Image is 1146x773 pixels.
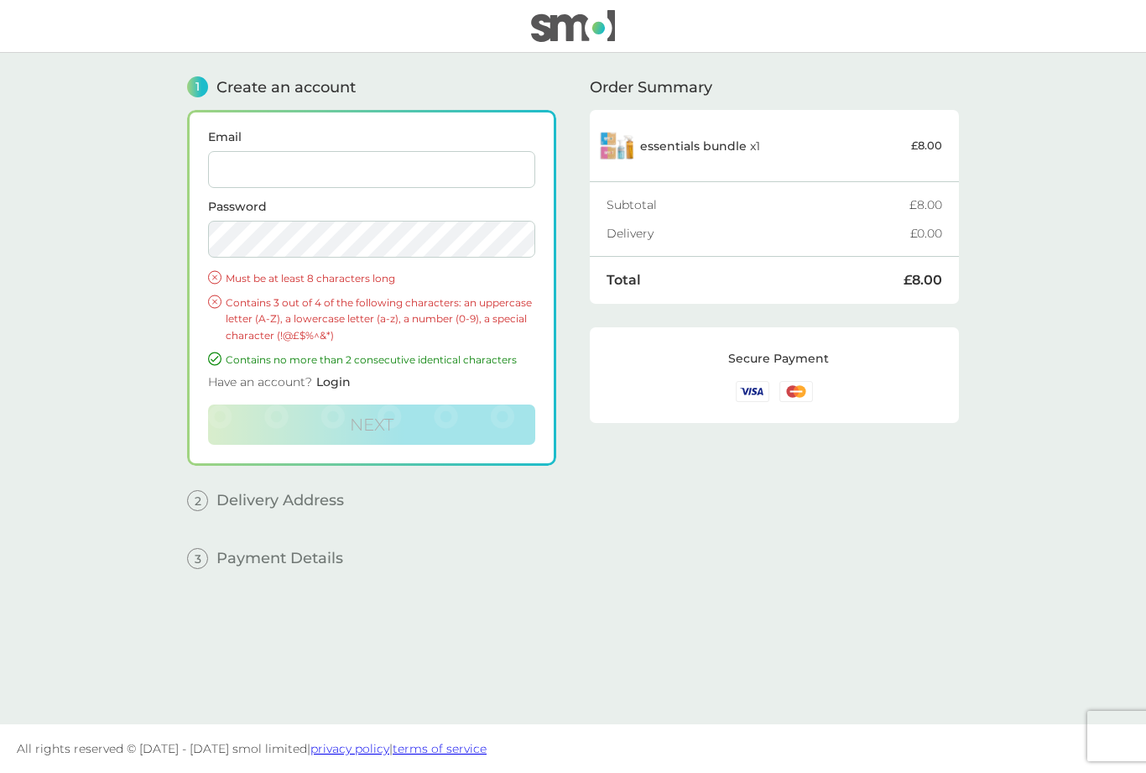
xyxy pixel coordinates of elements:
[909,199,942,211] div: £8.00
[910,227,942,239] div: £0.00
[208,405,535,445] button: Next
[779,381,813,402] img: /assets/icons/cards/mastercard.svg
[226,295,535,343] p: Contains 3 out of 4 of the following characters: an uppercase letter (A-Z), a lowercase letter (a...
[607,274,904,287] div: Total
[216,551,343,566] span: Payment Details
[350,415,393,435] span: Next
[208,131,535,143] label: Email
[187,76,208,97] span: 1
[640,138,747,154] span: essentials bundle
[216,493,344,508] span: Delivery Address
[911,137,942,154] p: £8.00
[226,352,535,368] p: Contains no more than 2 consecutive identical characters
[187,548,208,569] span: 3
[393,741,487,756] a: terms of service
[310,741,389,756] a: privacy policy
[216,80,356,95] span: Create an account
[208,201,535,212] label: Password
[904,274,942,287] div: £8.00
[607,199,909,211] div: Subtotal
[316,374,351,389] span: Login
[640,139,760,153] p: x 1
[590,80,712,95] span: Order Summary
[607,227,910,239] div: Delivery
[531,10,615,42] img: smol
[187,490,208,511] span: 2
[728,353,829,364] div: Secure Payment
[226,270,535,286] p: Must be at least 8 characters long
[208,368,535,405] div: Have an account?
[736,381,769,402] img: /assets/icons/cards/visa.svg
